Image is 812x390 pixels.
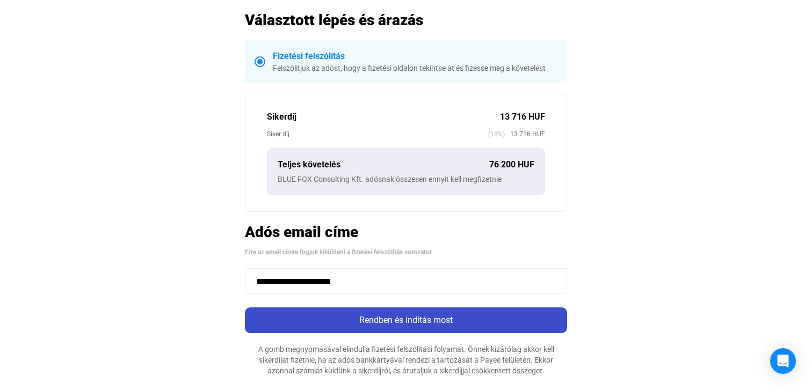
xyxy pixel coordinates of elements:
div: BLUE FOX Consulting Kft. adósnak összesen ennyit kell megfizetnie [278,174,534,185]
div: A gomb megnyomásával elindul a fizetési felszólítási folyamat. Önnek kizárólag akkor kell sikerdí... [245,344,567,376]
div: Teljes követelés [278,158,489,171]
div: Felszólítjuk az adóst, hogy a fizetési oldalon tekintse át és fizesse meg a követelést [273,63,557,73]
h2: Adós email címe [245,223,567,241]
div: Rendben és indítás most [248,314,564,327]
div: 76 200 HUF [489,158,534,171]
span: 13 716 HUF [505,129,545,139]
span: (18%) [488,129,505,139]
div: Sikerdíj [267,111,500,123]
div: Open Intercom Messenger [770,348,796,374]
div: 13 716 HUF [500,111,545,123]
h2: Választott lépés és árazás [245,11,567,30]
div: Erre az email címre fogjuk kiküldeni a fizetési felszólítás sorozatot [245,247,567,257]
div: Siker díj [267,129,488,139]
button: Rendben és indítás most [245,307,567,333]
div: Fizetési felszólítás [273,50,557,63]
